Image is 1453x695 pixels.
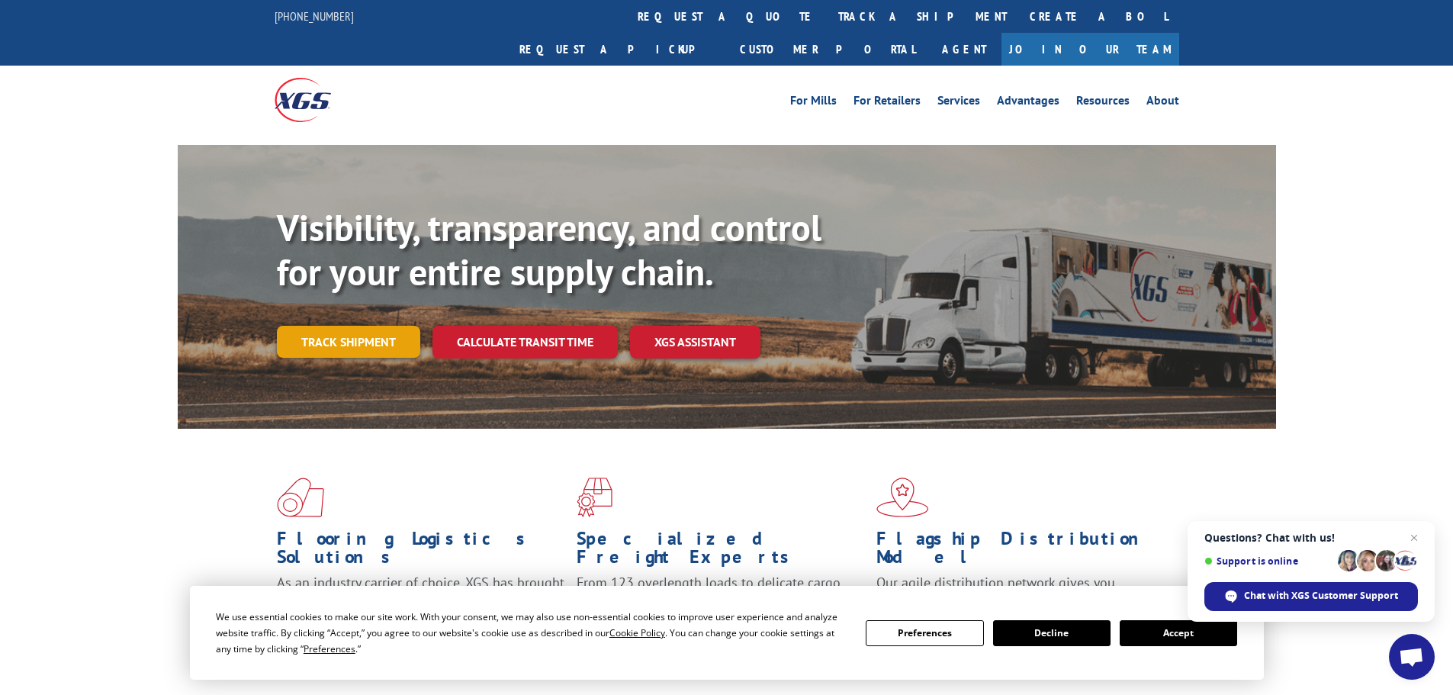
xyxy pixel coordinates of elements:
a: Track shipment [277,326,420,358]
div: Open chat [1389,634,1435,680]
button: Decline [993,620,1111,646]
a: Customer Portal [728,33,927,66]
div: Chat with XGS Customer Support [1204,582,1418,611]
p: From 123 overlength loads to delicate cargo, our experienced staff knows the best way to move you... [577,574,865,642]
span: Questions? Chat with us! [1204,532,1418,544]
div: We use essential cookies to make our site work. With your consent, we may also use non-essential ... [216,609,847,657]
a: [PHONE_NUMBER] [275,8,354,24]
span: Preferences [304,642,355,655]
h1: Flagship Distribution Model [876,529,1165,574]
span: As an industry carrier of choice, XGS has brought innovation and dedication to flooring logistics... [277,574,564,628]
div: Cookie Consent Prompt [190,586,1264,680]
span: Close chat [1405,529,1423,547]
span: Cookie Policy [609,626,665,639]
a: Agent [927,33,1001,66]
button: Preferences [866,620,983,646]
span: Chat with XGS Customer Support [1244,589,1398,603]
h1: Flooring Logistics Solutions [277,529,565,574]
img: xgs-icon-focused-on-flooring-red [577,478,612,517]
a: Resources [1076,95,1130,111]
h1: Specialized Freight Experts [577,529,865,574]
span: Support is online [1204,555,1332,567]
a: XGS ASSISTANT [630,326,760,359]
a: Request a pickup [508,33,728,66]
a: Calculate transit time [432,326,618,359]
a: Advantages [997,95,1059,111]
a: Services [937,95,980,111]
b: Visibility, transparency, and control for your entire supply chain. [277,204,821,295]
img: xgs-icon-flagship-distribution-model-red [876,478,929,517]
a: About [1146,95,1179,111]
a: Join Our Team [1001,33,1179,66]
a: For Mills [790,95,837,111]
button: Accept [1120,620,1237,646]
img: xgs-icon-total-supply-chain-intelligence-red [277,478,324,517]
span: Our agile distribution network gives you nationwide inventory management on demand. [876,574,1157,610]
a: For Retailers [853,95,921,111]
